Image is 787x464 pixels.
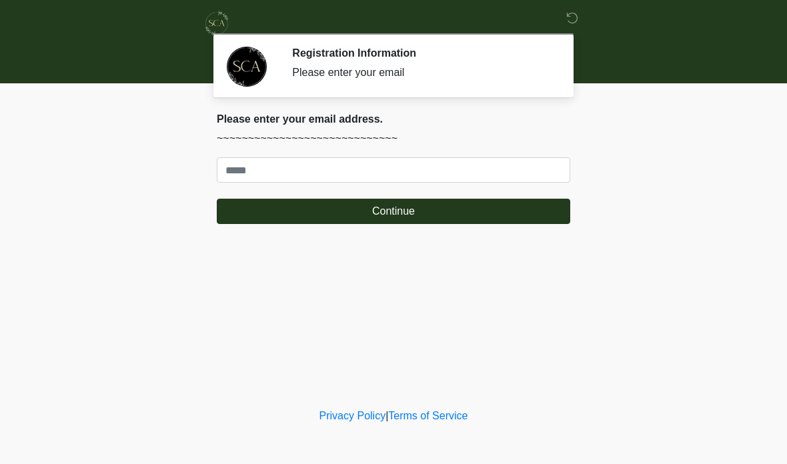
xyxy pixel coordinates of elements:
[385,410,388,421] a: |
[292,47,550,59] h2: Registration Information
[217,131,570,147] p: ~~~~~~~~~~~~~~~~~~~~~~~~~~~~~
[319,410,386,421] a: Privacy Policy
[388,410,468,421] a: Terms of Service
[292,65,550,81] div: Please enter your email
[217,113,570,125] h2: Please enter your email address.
[217,199,570,224] button: Continue
[203,10,230,37] img: Skinchic Dallas Logo
[227,47,267,87] img: Agent Avatar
